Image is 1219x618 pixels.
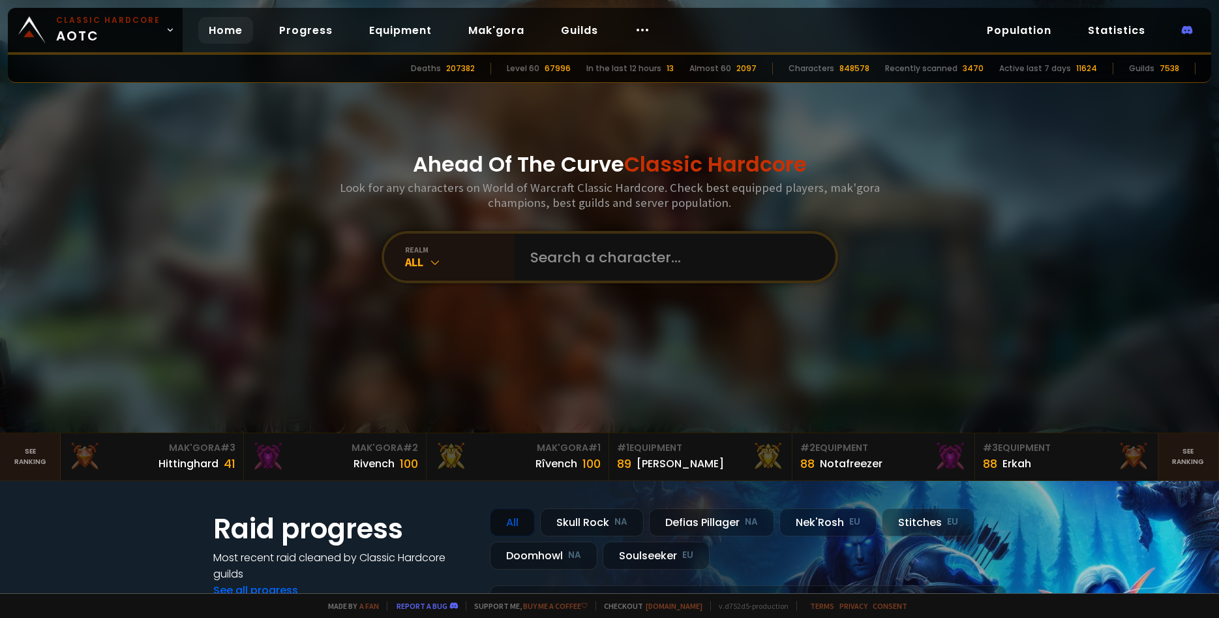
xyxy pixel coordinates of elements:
div: 7538 [1160,63,1179,74]
a: Buy me a coffee [523,601,588,611]
div: Almost 60 [689,63,731,74]
a: #2Equipment88Notafreezer [792,433,975,480]
div: Mak'Gora [434,441,601,455]
a: #3Equipment88Erkah [975,433,1158,480]
a: Report a bug [397,601,447,611]
span: Checkout [595,601,702,611]
div: Mak'Gora [252,441,418,455]
div: Erkah [1002,456,1031,472]
div: Soulseeker [603,542,710,570]
input: Search a character... [522,234,820,281]
small: NA [614,516,627,529]
div: 41 [224,455,235,472]
div: Doomhowl [490,542,597,570]
div: Equipment [983,441,1149,455]
a: Guilds [550,17,609,44]
a: Equipment [359,17,442,44]
span: Made by [320,601,379,611]
span: AOTC [56,14,160,46]
a: Terms [810,601,834,611]
span: Support me, [466,601,588,611]
div: Characters [789,63,834,74]
div: realm [405,245,515,255]
a: Progress [269,17,343,44]
h3: Look for any characters on World of Warcraft Classic Hardcore. Check best equipped players, mak'g... [335,180,885,210]
div: 13 [667,63,674,74]
a: Seeranking [1158,433,1219,480]
a: Mak'Gora#2Rivench100 [244,433,427,480]
div: 88 [800,455,815,472]
span: # 3 [220,441,235,454]
div: Deaths [411,63,441,74]
a: Statistics [1077,17,1156,44]
small: EU [682,549,693,562]
div: Equipment [617,441,783,455]
a: See all progress [213,583,298,598]
div: In the last 12 hours [586,63,661,74]
div: Mak'Gora [68,441,235,455]
a: Mak'Gora#1Rîvench100 [427,433,609,480]
div: Defias Pillager [649,508,774,536]
span: # 2 [403,441,418,454]
div: Level 60 [507,63,539,74]
div: All [405,255,515,270]
div: 3470 [963,63,984,74]
div: Notafreezer [820,456,882,472]
small: EU [849,516,860,529]
div: Rîvench [535,456,577,472]
span: # 2 [800,441,815,454]
div: 11624 [1076,63,1097,74]
div: 100 [400,455,418,472]
h4: Most recent raid cleaned by Classic Hardcore guilds [213,549,474,582]
div: 2097 [736,63,757,74]
small: NA [568,549,581,562]
div: All [490,508,535,536]
span: # 1 [588,441,601,454]
small: EU [947,516,958,529]
small: NA [745,516,758,529]
a: Privacy [839,601,867,611]
div: [PERSON_NAME] [637,456,724,472]
div: Stitches [882,508,974,536]
div: Skull Rock [540,508,644,536]
a: Population [976,17,1062,44]
div: Nek'Rosh [779,508,877,536]
a: [DOMAIN_NAME] [646,601,702,611]
div: Equipment [800,441,967,455]
div: 207382 [446,63,475,74]
a: Mak'Gora#3Hittinghard41 [61,433,243,480]
div: Recently scanned [885,63,957,74]
span: Classic Hardcore [624,149,807,179]
span: # 1 [617,441,629,454]
span: v. d752d5 - production [710,601,789,611]
div: 100 [582,455,601,472]
div: Active last 7 days [999,63,1071,74]
div: Rivench [354,456,395,472]
a: #1Equipment89[PERSON_NAME] [609,433,792,480]
div: 88 [983,455,997,472]
div: 67996 [545,63,571,74]
h1: Ahead Of The Curve [413,149,807,180]
div: 848578 [839,63,869,74]
a: Home [198,17,253,44]
a: Consent [873,601,907,611]
a: a fan [359,601,379,611]
a: Classic HardcoreAOTC [8,8,183,52]
a: Mak'gora [458,17,535,44]
div: Guilds [1129,63,1154,74]
h1: Raid progress [213,508,474,549]
div: 89 [617,455,631,472]
small: Classic Hardcore [56,14,160,26]
span: # 3 [983,441,998,454]
div: Hittinghard [158,456,218,472]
